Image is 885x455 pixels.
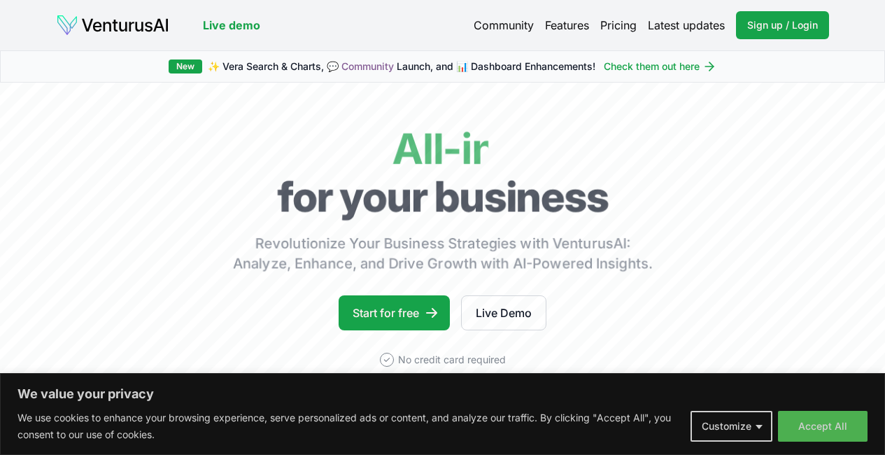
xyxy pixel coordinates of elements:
[518,372,552,406] img: Avatar 4
[341,60,394,72] a: Community
[203,17,260,34] a: Live demo
[461,295,546,330] a: Live Demo
[496,372,530,406] img: Avatar 3
[778,411,868,442] button: Accept All
[17,386,868,402] p: We value your privacy
[648,17,725,34] a: Latest updates
[736,11,829,39] a: Sign up / Login
[691,411,772,442] button: Customize
[56,14,169,36] img: logo
[474,372,507,406] img: Avatar 2
[339,295,450,330] a: Start for free
[451,372,485,406] img: Avatar 1
[604,59,716,73] a: Check them out here
[600,17,637,34] a: Pricing
[169,59,202,73] div: New
[545,17,589,34] a: Features
[17,409,680,443] p: We use cookies to enhance your browsing experience, serve personalized ads or content, and analyz...
[474,17,534,34] a: Community
[208,59,595,73] span: ✨ Vera Search & Charts, 💬 Launch, and 📊 Dashboard Enhancements!
[747,18,818,32] span: Sign up / Login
